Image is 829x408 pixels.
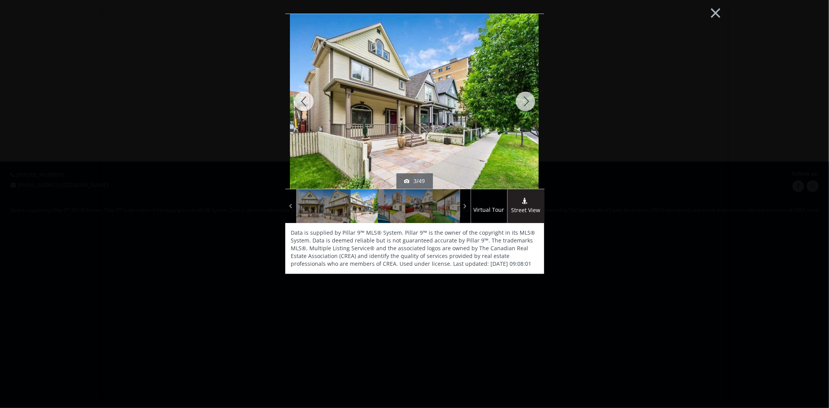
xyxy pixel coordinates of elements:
[508,206,545,215] span: Street View
[471,189,508,223] a: virtual tour iconVirtual Tour
[471,206,507,214] span: Virtual Tour
[290,8,539,195] img: 1027 13 Avenue SW Calgary, AB T2R 0L5 - Photo 3 of 49
[404,177,425,185] div: 3/49
[285,223,544,274] div: Data is supplied by Pillar 9™ MLS® System. Pillar 9™ is the owner of the copyright in its MLS® Sy...
[485,197,493,204] img: virtual tour icon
